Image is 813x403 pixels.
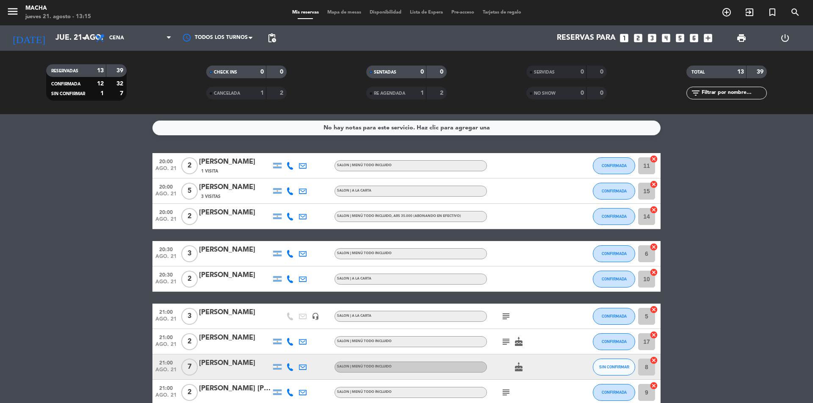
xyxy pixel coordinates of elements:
[420,90,424,96] strong: 1
[6,5,19,18] i: menu
[181,384,198,401] span: 2
[97,68,104,74] strong: 13
[650,243,658,251] i: cancel
[214,70,237,74] span: CHECK INS
[661,33,672,44] i: looks_4
[324,123,490,133] div: No hay notas para este servicio. Haz clic para agregar una
[647,33,658,44] i: looks_3
[181,333,198,350] span: 2
[534,70,555,74] span: SERVIDAS
[440,90,445,96] strong: 2
[447,10,478,15] span: Pre-acceso
[534,91,556,96] span: NO SHOW
[116,68,125,74] strong: 39
[737,69,744,75] strong: 13
[155,191,177,201] span: ago. 21
[675,33,686,44] i: looks_5
[181,208,198,225] span: 2
[199,270,271,281] div: [PERSON_NAME]
[593,333,635,350] button: CONFIRMADA
[650,356,658,365] i: cancel
[337,164,392,167] span: SALON | MENÚ TODO INCLUIDO
[51,82,80,86] span: CONFIRMADA
[790,7,800,17] i: search
[199,156,271,167] div: [PERSON_NAME]
[600,69,605,75] strong: 0
[650,305,658,314] i: cancel
[602,251,627,256] span: CONFIRMADA
[214,91,240,96] span: CANCELADA
[650,206,658,214] i: cancel
[181,271,198,288] span: 2
[199,244,271,255] div: [PERSON_NAME]
[280,90,285,96] strong: 2
[267,33,277,43] span: pending_actions
[155,244,177,254] span: 20:30
[155,166,177,175] span: ago. 21
[722,7,732,17] i: add_circle_outline
[199,307,271,318] div: [PERSON_NAME]
[581,69,584,75] strong: 0
[757,69,765,75] strong: 39
[337,252,392,255] span: SALON | MENÚ TODO INCLUIDO
[599,365,629,369] span: SIN CONFIRMAR
[155,367,177,377] span: ago. 21
[337,277,371,280] span: SALON | A LA CARTA
[155,217,177,226] span: ago. 21
[181,359,198,376] span: 7
[440,69,445,75] strong: 0
[593,245,635,262] button: CONFIRMADA
[650,268,658,277] i: cancel
[181,245,198,262] span: 3
[6,5,19,21] button: menu
[633,33,644,44] i: looks_two
[201,193,221,200] span: 3 Visitas
[691,70,705,74] span: TOTAL
[767,7,777,17] i: turned_in_not
[581,90,584,96] strong: 0
[602,390,627,395] span: CONFIRMADA
[109,35,124,41] span: Cena
[602,277,627,281] span: CONFIRMADA
[593,157,635,174] button: CONFIRMADA
[6,29,51,47] i: [DATE]
[323,10,365,15] span: Mapa de mesas
[155,383,177,392] span: 21:00
[763,25,807,51] div: LOG OUT
[155,181,177,191] span: 20:00
[260,90,264,96] strong: 1
[155,316,177,326] span: ago. 21
[312,313,319,320] i: headset_mic
[744,7,755,17] i: exit_to_app
[201,168,218,175] span: 1 Visita
[593,271,635,288] button: CONFIRMADA
[736,33,747,43] span: print
[25,4,91,13] div: Macha
[51,92,85,96] span: SIN CONFIRMAR
[365,10,406,15] span: Disponibilidad
[650,155,658,163] i: cancel
[374,70,396,74] span: SENTADAS
[199,207,271,218] div: [PERSON_NAME]
[650,180,658,189] i: cancel
[155,156,177,166] span: 20:00
[199,358,271,369] div: [PERSON_NAME]
[97,81,104,87] strong: 12
[593,208,635,225] button: CONFIRMADA
[155,207,177,217] span: 20:00
[392,214,461,218] span: , ARS 35.000 (Abonando en efectivo)
[593,183,635,200] button: CONFIRMADA
[602,163,627,168] span: CONFIRMADA
[689,33,700,44] i: looks_6
[420,69,424,75] strong: 0
[501,337,511,347] i: subject
[181,183,198,200] span: 5
[199,332,271,343] div: [PERSON_NAME]
[593,308,635,325] button: CONFIRMADA
[501,387,511,398] i: subject
[155,357,177,367] span: 21:00
[602,214,627,219] span: CONFIRMADA
[650,331,658,339] i: cancel
[100,90,104,96] strong: 1
[691,88,701,98] i: filter_list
